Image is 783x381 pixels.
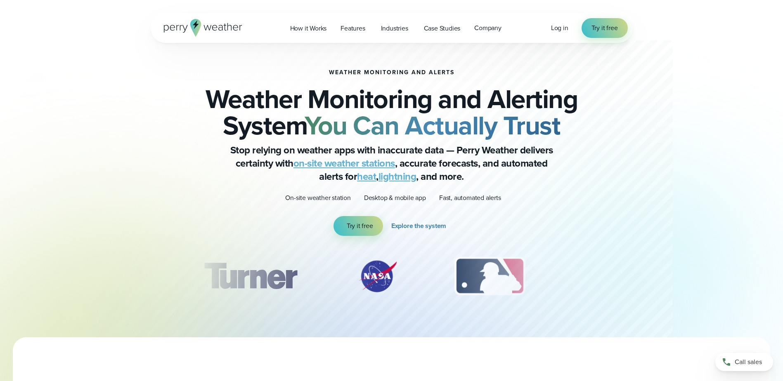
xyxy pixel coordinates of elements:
p: Desktop & mobile app [364,193,426,203]
p: Fast, automated alerts [439,193,501,203]
span: Features [341,24,365,33]
p: On-site weather station [285,193,350,203]
div: 4 of 12 [573,256,639,297]
img: MLB.svg [446,256,533,297]
span: Try it free [591,23,618,33]
a: Log in [551,23,568,33]
a: Try it free [334,216,383,236]
span: Company [474,23,501,33]
a: Try it free [582,18,628,38]
a: on-site weather stations [293,156,395,171]
img: PGA.svg [573,256,639,297]
img: NASA.svg [349,256,407,297]
strong: You Can Actually Trust [305,106,560,145]
a: heat [357,169,376,184]
span: Industries [381,24,408,33]
div: 2 of 12 [349,256,407,297]
a: How it Works [283,20,334,37]
img: Turner-Construction_1.svg [192,256,309,297]
a: Explore the system [391,216,449,236]
span: How it Works [290,24,327,33]
span: Try it free [347,221,373,231]
p: Stop relying on weather apps with inaccurate data — Perry Weather delivers certainty with , accur... [227,143,557,183]
span: Call sales [735,357,762,367]
div: 1 of 12 [192,256,309,297]
span: Case Studies [424,24,461,33]
a: Case Studies [417,20,468,37]
div: 3 of 12 [446,256,533,297]
a: lightning [378,169,416,184]
h2: Weather Monitoring and Alerting System [192,86,591,139]
div: slideshow [192,256,591,301]
a: Call sales [715,353,773,371]
h1: Weather Monitoring and Alerts [329,69,454,76]
span: Explore the system [391,221,446,231]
